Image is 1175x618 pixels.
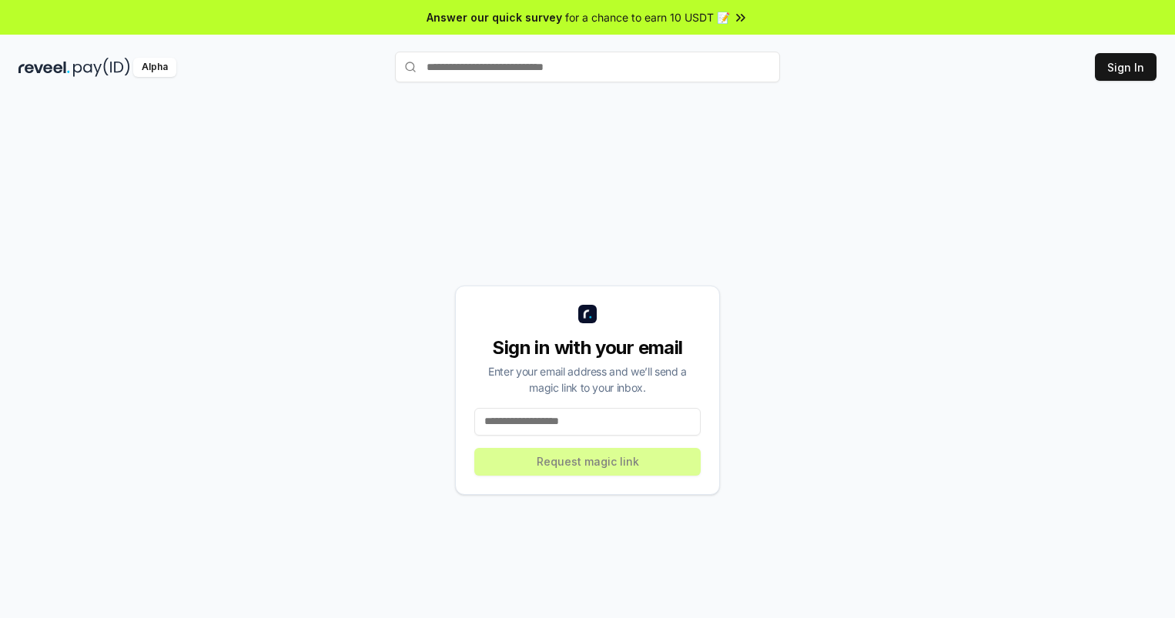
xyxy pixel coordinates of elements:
img: logo_small [578,305,597,323]
img: reveel_dark [18,58,70,77]
div: Enter your email address and we’ll send a magic link to your inbox. [474,363,701,396]
button: Sign In [1095,53,1157,81]
span: Answer our quick survey [427,9,562,25]
img: pay_id [73,58,130,77]
div: Sign in with your email [474,336,701,360]
span: for a chance to earn 10 USDT 📝 [565,9,730,25]
div: Alpha [133,58,176,77]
